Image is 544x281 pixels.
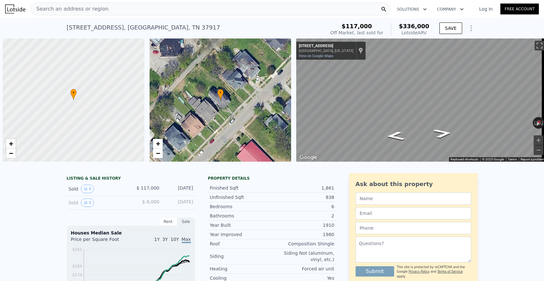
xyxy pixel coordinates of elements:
div: Composition Shingle [272,241,334,247]
a: Zoom out [153,149,163,158]
div: Houses Median Sale [71,230,191,236]
div: Heating [210,266,272,272]
div: Ask about this property [356,180,471,189]
img: Google [298,153,319,162]
div: Siding [210,253,272,260]
div: Year Built [210,222,272,228]
div: 1910 [272,222,334,228]
div: Siding Not (aluminum, vinyl, etc.) [272,250,334,263]
div: [DATE] [165,199,193,207]
div: Rent [159,217,177,226]
div: [STREET_ADDRESS] , [GEOGRAPHIC_DATA] , TN 37917 [67,23,220,32]
button: Zoom in [534,135,543,145]
span: $117,000 [341,23,372,30]
span: $ 8,000 [142,199,159,204]
div: Roof [210,241,272,247]
a: Terms (opens in new tab) [508,158,517,161]
div: • [217,89,224,100]
a: Show location on map [358,47,363,54]
a: Open this area in Google Maps (opens a new window) [298,153,319,162]
div: Finished Sqft [210,185,272,191]
a: Zoom in [153,139,163,149]
div: [STREET_ADDRESS] [299,44,353,49]
path: Go Northeast, Linden Ave [425,127,460,140]
div: Unfinished Sqft [210,194,272,200]
div: 1,861 [272,185,334,191]
a: Terms of Service [437,270,463,273]
span: © 2025 Google [482,158,504,161]
span: 1Y [154,237,160,242]
button: SAVE [439,22,462,34]
a: View on Google Maps [299,54,333,58]
div: • [70,89,77,100]
div: 2 [272,213,334,219]
button: View historical data [81,185,94,193]
span: + [9,140,13,148]
input: Name [356,192,471,205]
button: Solutions [392,4,432,15]
tspan: $174 [72,273,82,277]
div: This site is protected by reCAPTCHA and the Google and apply. [397,265,471,279]
span: • [217,90,224,96]
div: Price per Square Foot [71,236,131,246]
div: Bedrooms [210,203,272,210]
span: Max [182,237,191,243]
span: − [156,149,160,157]
span: Search an address or region [31,5,108,13]
tspan: $204 [72,264,82,268]
div: Sold [69,199,126,207]
div: Property details [208,176,336,181]
div: Off Market, last sold for [331,30,383,36]
div: [DATE] [165,185,193,193]
button: Keyboard shortcuts [451,157,478,162]
a: Zoom in [6,139,16,149]
span: − [9,149,13,157]
tspan: $261 [72,247,82,252]
button: Rotate counterclockwise [533,117,536,129]
button: Company [432,4,469,15]
span: 10Y [170,237,179,242]
div: Lotside ARV [399,30,429,36]
span: + [156,140,160,148]
a: Log In [471,6,500,12]
a: Zoom out [6,149,16,158]
span: • [70,90,77,96]
a: Privacy Policy [409,270,429,273]
path: Go Southwest, Linden Ave [378,129,413,143]
div: 1980 [272,231,334,238]
div: Sold [69,185,126,193]
button: Zoom out [534,145,543,155]
button: Submit [356,266,394,277]
span: 3Y [162,237,168,242]
a: Free Account [500,4,539,14]
span: $336,000 [399,23,429,30]
input: Email [356,207,471,219]
input: Phone [356,222,471,234]
img: Lotside [5,4,25,13]
div: Forced air unit [272,266,334,272]
div: 838 [272,194,334,200]
div: [GEOGRAPHIC_DATA], [US_STATE] [299,49,353,53]
button: Reset the view [533,117,544,129]
div: Year Improved [210,231,272,238]
span: $ 117,000 [136,185,159,191]
div: Sale [177,217,195,226]
div: 6 [272,203,334,210]
div: LISTING & SALE HISTORY [67,176,195,182]
button: Show Options [465,22,478,35]
div: Bathrooms [210,213,272,219]
button: View historical data [81,199,94,207]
